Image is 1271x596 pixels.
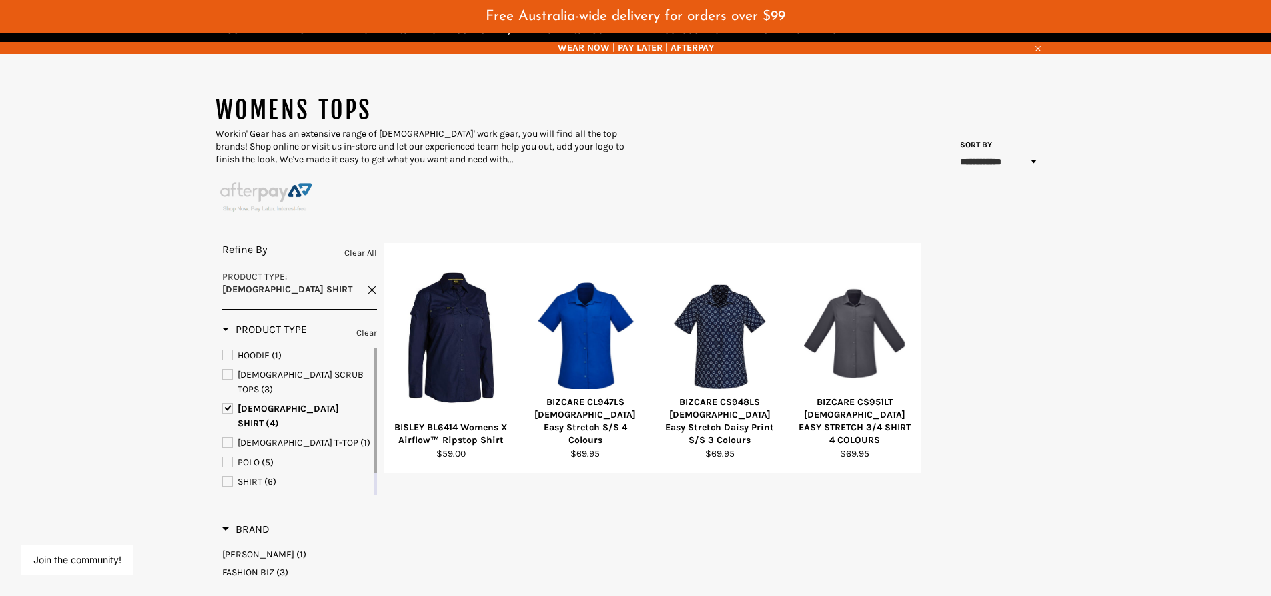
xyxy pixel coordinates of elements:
[222,548,377,561] a: BISLEY
[222,323,307,336] h3: Product Type
[238,457,260,468] span: POLO
[222,284,352,295] strong: [DEMOGRAPHIC_DATA] SHIRT
[222,348,371,363] a: HOODIE
[222,271,285,282] span: Product Type
[222,270,377,296] a: Product Type:[DEMOGRAPHIC_DATA] SHIRT
[216,94,636,127] h1: WOMENS TOPS
[222,523,270,536] h3: Brand
[238,403,339,429] span: [DEMOGRAPHIC_DATA] SHIRT
[222,567,274,578] span: FASHION BIZ
[222,368,371,397] a: LADIES SCRUB TOPS
[222,455,371,470] a: POLO
[356,326,377,340] a: Clear
[956,139,993,151] label: Sort by
[276,567,288,578] span: (3)
[653,243,787,474] a: BIZCARE CS948LS Ladies Easy Stretch Daisy Print S/S 3 ColoursBIZCARE CS948LS [DEMOGRAPHIC_DATA] E...
[518,243,653,474] a: BIZCARE CL947LS Ladies Easy Stretch S/S 4 ColoursBIZCARE CL947LS [DEMOGRAPHIC_DATA] Easy Stretch ...
[796,396,913,447] div: BIZCARE CS951LT [DEMOGRAPHIC_DATA] EASY STRETCH 3/4 SHIRT 4 COLOURS
[264,476,276,487] span: (6)
[222,549,294,560] span: [PERSON_NAME]
[222,271,352,295] span: :
[360,437,370,449] span: (1)
[238,437,358,449] span: [DEMOGRAPHIC_DATA] T-TOP
[216,127,636,166] p: Workin' Gear has an extensive range of [DEMOGRAPHIC_DATA]' work gear, you will find all the top b...
[296,549,306,560] span: (1)
[222,566,377,579] a: FASHION BIZ
[261,384,273,395] span: (3)
[222,523,270,535] span: Brand
[222,243,268,256] span: Refine By
[272,350,282,361] span: (1)
[787,243,921,474] a: BIZCARE CS951LT LADIES EASY STRETCH 3/4 SHIRT 4 COLOURSBIZCARE CS951LT [DEMOGRAPHIC_DATA] EASY ST...
[238,350,270,361] span: HOODIE
[262,457,274,468] span: (5)
[222,475,371,489] a: SHIRT
[344,246,377,260] a: Clear All
[392,421,510,447] div: BISLEY BL6414 Womens X Airflow™ Ripstop Shirt
[486,9,785,23] span: Free Australia-wide delivery for orders over $99
[222,402,371,431] a: LADIES SHIRT
[216,41,1056,54] span: WEAR NOW | PAY LATER | AFTERPAY
[238,369,364,395] span: [DEMOGRAPHIC_DATA] SCRUB TOPS
[238,476,262,487] span: SHIRT
[527,396,645,447] div: BIZCARE CL947LS [DEMOGRAPHIC_DATA] Easy Stretch S/S 4 Colours
[266,418,279,429] span: (4)
[384,243,518,474] a: BISLEY BL6414 Womens X Airflow™ Ripstop ShirtBISLEY BL6414 Womens X Airflow™ Ripstop Shirt$59.00
[33,554,121,565] button: Join the community!
[222,436,371,451] a: LADIES T-TOP
[222,494,371,509] a: SHIRTS
[661,396,779,447] div: BIZCARE CS948LS [DEMOGRAPHIC_DATA] Easy Stretch Daisy Print S/S 3 Colours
